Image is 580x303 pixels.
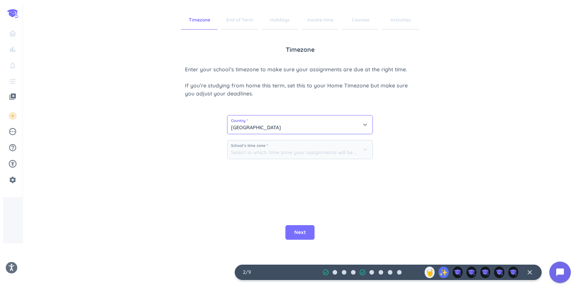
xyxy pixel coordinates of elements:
[8,143,17,152] i: help_outline
[526,268,534,276] i: close
[294,229,306,236] span: Next
[243,268,251,276] span: 2 / 9
[361,121,369,128] i: keyboard_arrow_down
[262,11,298,30] span: Holidays
[227,115,372,134] input: Start typing...
[227,140,372,159] input: Select in which time zone your assignments will be due
[185,66,415,98] span: Enter your school’s timezone to make sure your assignments are due at the right time. If you’re s...
[322,269,329,276] i: check_circle_outline
[286,45,315,54] span: Timezone
[9,176,16,184] i: settings
[181,11,217,30] span: Timezone
[221,11,258,30] span: End of Term
[302,11,338,30] span: Awake time
[439,267,448,278] span: ✨
[231,119,369,123] span: Country *
[6,174,19,186] a: settings
[9,93,16,100] i: video_library
[425,267,434,278] span: 🤘
[382,11,419,30] span: Activities
[8,127,17,136] i: pending
[285,225,315,240] button: Next
[359,269,366,276] i: check_circle_outline
[342,11,379,30] span: Courses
